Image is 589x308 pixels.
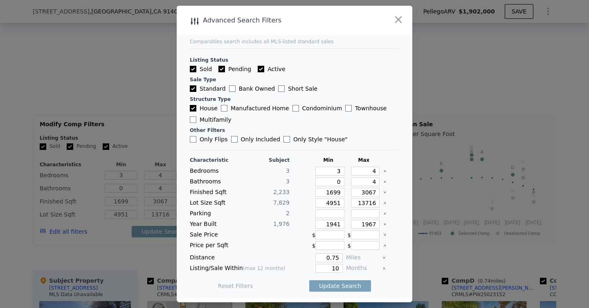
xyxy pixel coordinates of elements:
[221,104,289,112] label: Manufactured Home
[231,136,238,143] input: Only Included
[383,191,387,194] button: Clear
[292,105,299,112] input: Condominium
[346,253,379,262] div: Miles
[229,85,275,93] label: Bank Owned
[383,233,387,237] button: Clear
[221,105,227,112] input: Manufactured Home
[241,157,290,163] div: Subject
[382,267,386,270] button: Clear
[190,220,238,229] div: Year Built
[190,116,231,124] label: Multifamily
[383,180,387,183] button: Clear
[273,199,290,206] span: 7,829
[190,57,399,63] div: Listing Status
[229,85,236,92] input: Bank Owned
[190,104,218,112] label: House
[177,15,365,26] div: Advanced Search Filters
[190,167,238,176] div: Bedrooms
[190,135,228,143] label: Only Flips
[278,85,317,93] label: Short Sale
[273,189,290,195] span: 2,233
[190,65,212,73] label: Sold
[218,66,225,72] input: Pending
[286,210,290,216] span: 2
[273,221,290,227] span: 1,976
[348,157,380,163] div: Max
[190,177,238,186] div: Bathrooms
[382,256,386,259] button: Clear
[190,157,238,163] div: Characteristic
[383,201,387,205] button: Clear
[312,241,344,250] div: $
[190,127,399,134] div: Other Filters
[190,105,196,112] input: House
[292,104,342,112] label: Condominium
[218,65,251,73] label: Pending
[383,223,387,226] button: Clear
[190,253,290,262] div: Distance
[243,266,286,271] span: (max 12 months)
[190,85,196,92] input: Standard
[190,136,196,143] input: Only Flips
[348,230,380,239] div: $
[218,282,253,290] button: Reset
[345,105,352,112] input: Townhouse
[309,280,371,292] button: Update Search
[258,66,264,72] input: Active
[190,66,196,72] input: Sold
[345,104,387,112] label: Townhouse
[258,65,285,73] label: Active
[283,136,290,143] input: Only Style "House"
[190,199,238,208] div: Lot Size Sqft
[312,157,344,163] div: Min
[283,135,348,143] label: Only Style " House "
[286,178,290,185] span: 3
[190,230,238,239] div: Sale Price
[383,170,387,173] button: Clear
[190,241,238,250] div: Price per Sqft
[190,85,226,93] label: Standard
[286,167,290,174] span: 3
[312,230,344,239] div: $
[190,264,290,273] div: Listing/Sale Within
[190,96,399,103] div: Structure Type
[383,244,387,247] button: Clear
[383,212,387,215] button: Clear
[190,38,399,45] div: Comparables search includes all MLS-listed standard sales
[190,209,238,218] div: Parking
[190,76,399,83] div: Sale Type
[190,116,196,123] input: Multifamily
[231,135,280,143] label: Only Included
[346,264,379,273] div: Months
[348,241,380,250] div: $
[278,85,285,92] input: Short Sale
[190,188,238,197] div: Finished Sqft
